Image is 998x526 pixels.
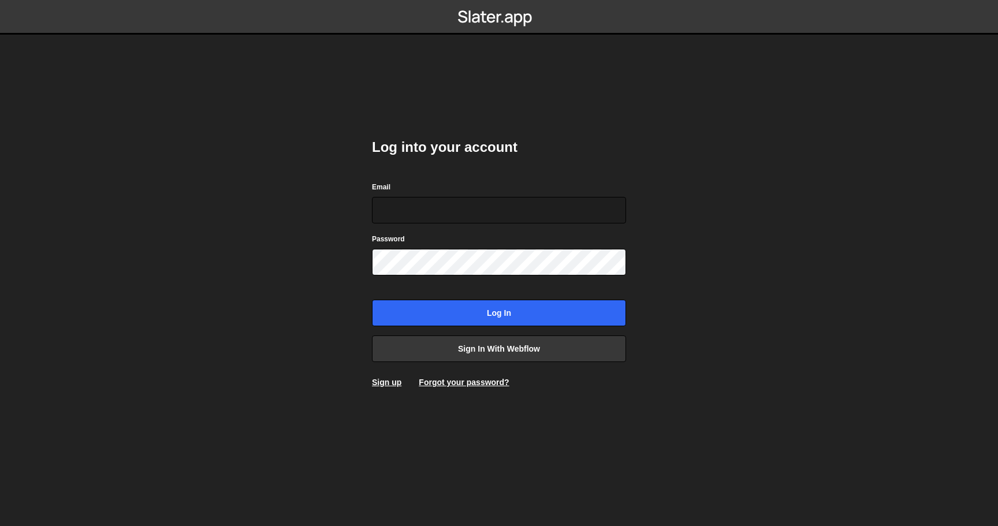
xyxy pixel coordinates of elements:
[372,181,390,193] label: Email
[372,335,626,362] a: Sign in with Webflow
[372,233,405,245] label: Password
[372,300,626,326] input: Log in
[372,138,626,156] h2: Log into your account
[372,378,401,387] a: Sign up
[419,378,509,387] a: Forgot your password?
